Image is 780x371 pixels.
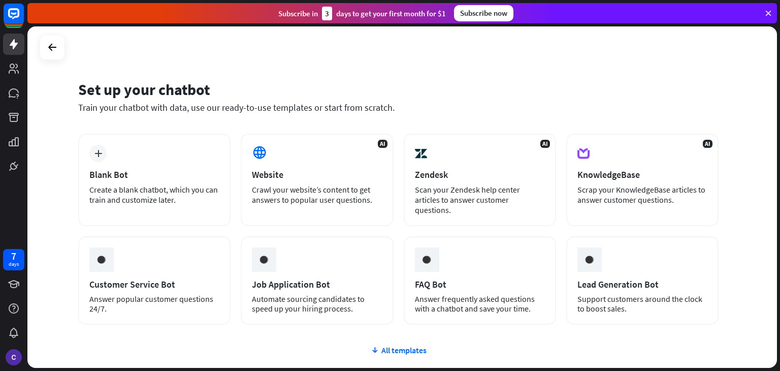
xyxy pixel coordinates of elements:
[278,7,446,20] div: Subscribe in days to get your first month for $1
[9,261,19,268] div: days
[11,252,16,261] div: 7
[322,7,332,20] div: 3
[454,5,513,21] div: Subscribe now
[3,249,24,270] a: 7 days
